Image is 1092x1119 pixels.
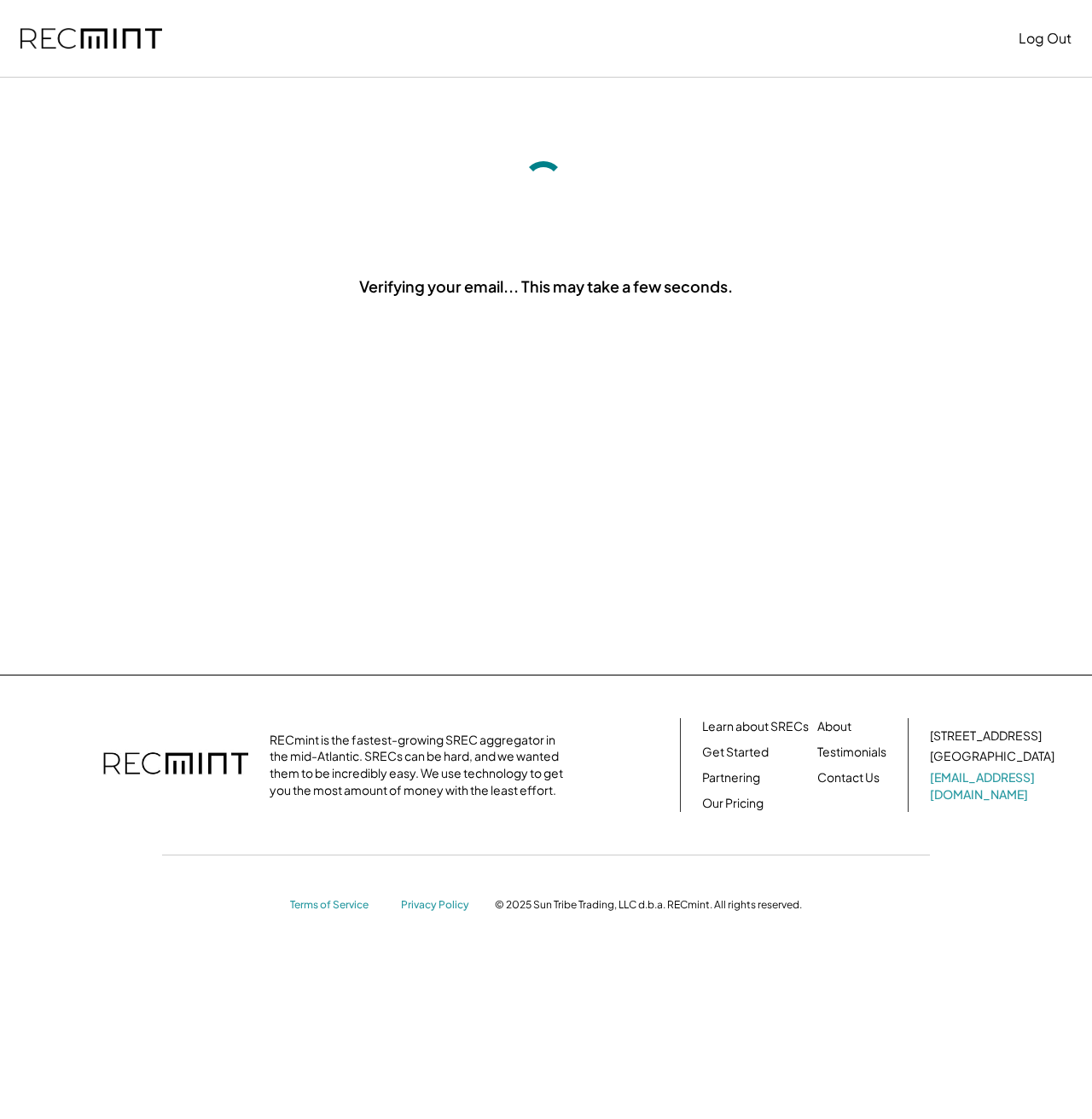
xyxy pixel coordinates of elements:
a: [EMAIL_ADDRESS][DOMAIN_NAME] [930,769,1058,803]
button: Log Out [1019,21,1072,55]
div: RECmint is the fastest-growing SREC aggregator in the mid-Atlantic. SRECs can be hard, and we wan... [270,732,572,798]
div: Verifying your email... This may take a few seconds. [359,275,733,297]
a: Testimonials [817,744,886,761]
a: Privacy Policy [401,898,478,913]
a: Our Pricing [702,795,764,812]
a: Terms of Service [290,898,384,913]
div: © 2025 Sun Tribe Trading, LLC d.b.a. RECmint. All rights reserved. [495,898,802,912]
div: [GEOGRAPHIC_DATA] [930,748,1054,765]
a: Partnering [702,769,760,786]
a: Learn about SRECs [702,718,809,735]
a: About [817,718,851,735]
div: [STREET_ADDRESS] [930,728,1042,745]
a: Contact Us [817,769,880,786]
img: recmint-logotype%403x.png [103,735,248,795]
img: recmint-logotype%403x.png [20,28,162,49]
a: Get Started [702,744,769,761]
